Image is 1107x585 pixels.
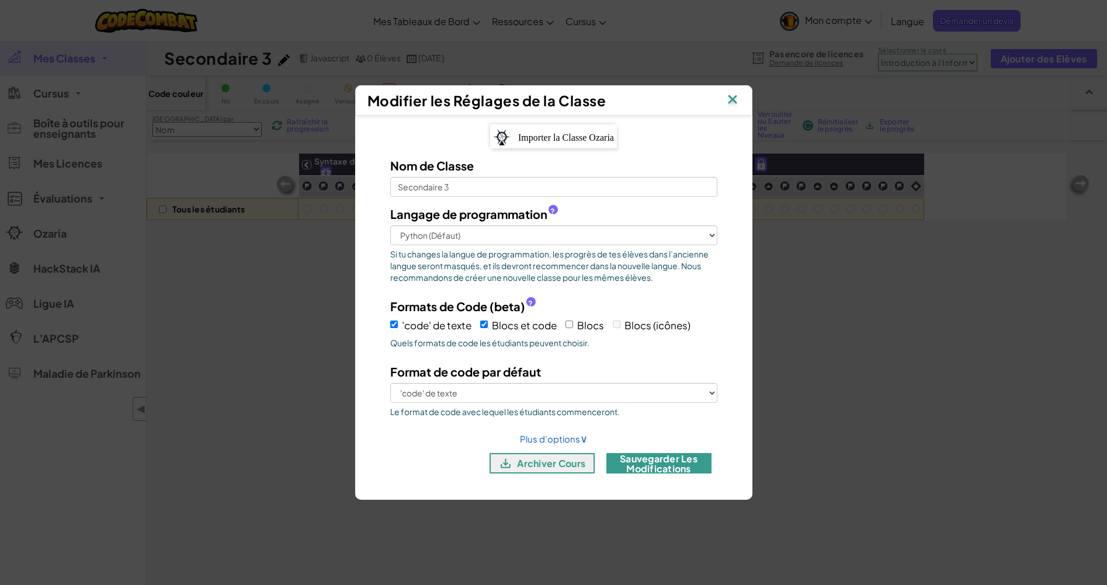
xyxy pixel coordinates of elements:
[390,248,717,283] span: Si tu changes la langue de programmation, les progrès de tes élèves dans l’ancienne langue seront...
[528,299,533,308] span: ?
[577,319,604,332] span: Blocs
[390,406,717,417] span: Le format de code avec lequel les étudiants commenceront.
[390,206,547,222] span: Langage de programmation
[624,319,690,332] span: Blocs (icônes)
[725,92,740,109] img: IconClose.svg
[490,453,595,473] button: Archiver Cours
[480,321,488,328] input: Blocs et code
[613,321,620,328] input: Blocs (icônes)
[498,456,513,471] img: IconArchive.svg
[492,319,557,332] span: Blocs et code
[390,364,541,379] span: Format de code par défaut
[517,458,585,468] font: Archiver Cours
[402,319,471,332] span: 'code' de texte
[580,431,588,445] span: ∨
[606,453,712,473] button: Sauvegarder les modifications
[367,92,606,109] span: Modifier les Réglages de la Classe
[390,158,474,173] span: Nom de Classe
[390,298,525,315] span: Formats de Code (beta)
[493,129,511,145] img: ozaria-logo.png
[390,337,717,349] span: Quels formats de code les étudiants peuvent choisir.
[518,133,614,142] span: Importer la Classe Ozaria
[565,321,573,328] input: Blocs
[550,207,555,216] span: ?
[390,321,398,328] input: 'code' de texte
[520,433,588,444] a: Plus d’options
